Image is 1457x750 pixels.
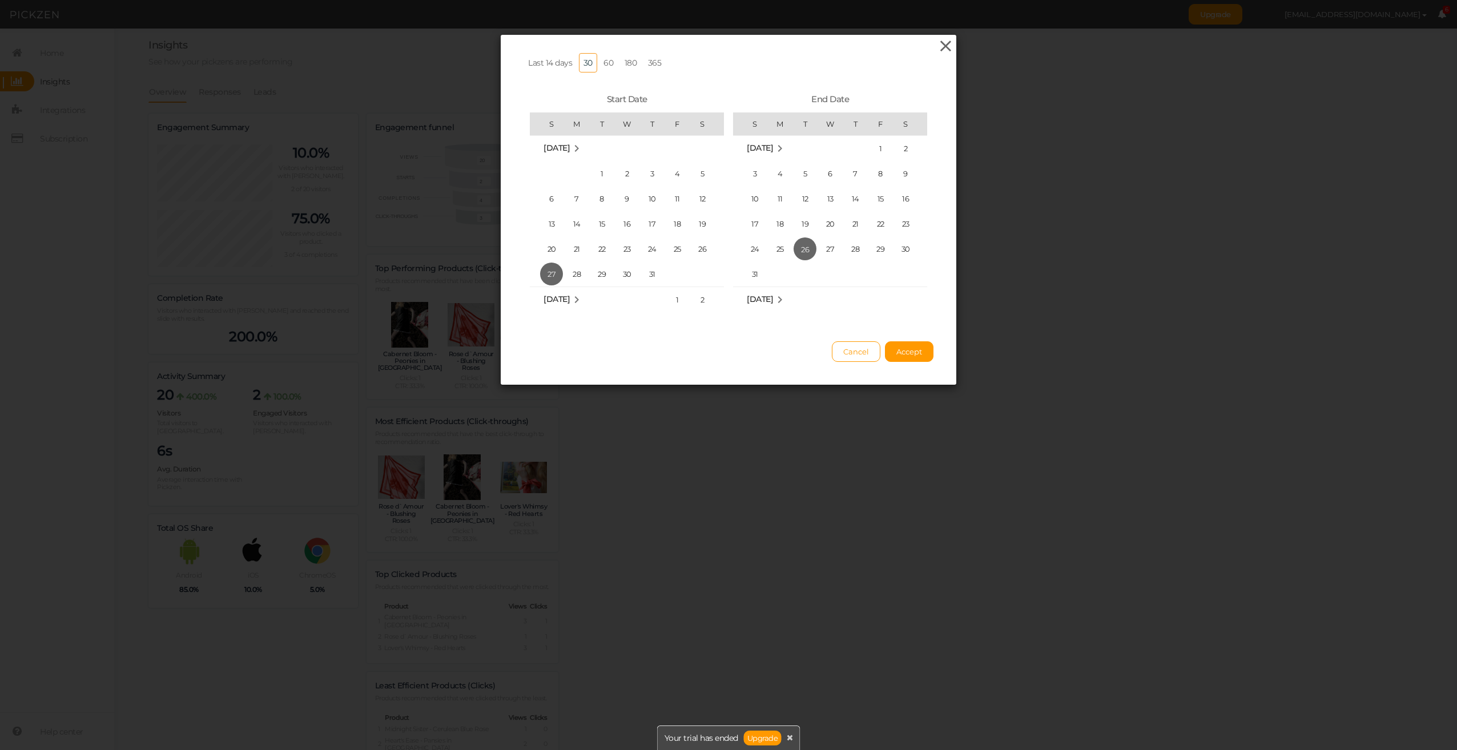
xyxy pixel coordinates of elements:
th: M [767,112,792,135]
span: 8 [590,187,613,210]
td: Thursday July 3 2025 [639,161,665,186]
td: Saturday August 30 2025 [893,236,927,261]
span: 30 [615,263,638,285]
span: 10 [641,187,663,210]
span: 5 [794,162,816,185]
td: Thursday July 17 2025 [639,211,665,236]
span: 2 [894,137,917,160]
tr: Week 1 [733,135,927,161]
td: Thursday July 31 2025 [639,261,665,287]
td: Tuesday August 5 2025 [792,161,818,186]
td: Friday August 1 2025 [665,287,690,312]
span: Cancel [843,347,869,356]
td: Saturday July 5 2025 [690,161,724,186]
td: Sunday August 31 2025 [733,261,767,287]
span: 10 [743,187,766,210]
td: Friday July 18 2025 [665,211,690,236]
td: Monday August 4 2025 [767,161,792,186]
span: 21 [565,237,588,260]
a: 30 [579,53,597,72]
td: Tuesday August 12 2025 [792,186,818,211]
td: Thursday July 10 2025 [639,186,665,211]
span: Start Date [607,94,647,104]
span: 18 [666,212,689,235]
span: 3 [641,162,663,185]
span: 4 [768,162,791,185]
span: 29 [869,237,892,260]
button: Cancel [832,341,880,362]
span: 30 [894,237,917,260]
span: 21 [844,212,867,235]
th: T [843,112,868,135]
td: Sunday July 27 2025 [530,261,564,287]
td: Saturday July 12 2025 [690,186,724,211]
td: Monday August 25 2025 [767,236,792,261]
span: 29 [590,263,613,285]
td: Friday August 15 2025 [868,186,893,211]
span: 27 [540,263,563,285]
span: 18 [768,212,791,235]
span: 20 [540,237,563,260]
span: 26 [794,237,816,260]
td: Sunday July 20 2025 [530,236,564,261]
td: Thursday August 7 2025 [843,161,868,186]
td: Tuesday August 26 2025 [792,236,818,261]
span: Last 14 days [528,58,572,68]
span: 31 [641,263,663,285]
td: Wednesday July 9 2025 [614,186,639,211]
span: 15 [869,187,892,210]
span: [DATE] [747,143,773,153]
th: S [733,112,767,135]
span: 13 [540,212,563,235]
tr: Week 1 [530,287,724,312]
span: 27 [819,237,842,260]
tr: Week 5 [733,236,927,261]
span: 17 [743,212,766,235]
span: 9 [615,187,638,210]
td: Friday August 1 2025 [868,135,893,161]
td: August 2025 [530,287,614,312]
button: Accept [885,341,933,362]
td: Wednesday July 2 2025 [614,161,639,186]
a: 60 [599,53,618,72]
td: Monday August 18 2025 [767,211,792,236]
td: Friday August 29 2025 [868,236,893,261]
span: 6 [819,162,842,185]
span: 28 [565,263,588,285]
span: 13 [819,187,842,210]
td: Tuesday July 8 2025 [589,186,614,211]
span: 19 [794,212,816,235]
td: Thursday August 21 2025 [843,211,868,236]
td: Tuesday August 19 2025 [792,211,818,236]
td: Saturday August 16 2025 [893,186,927,211]
span: 23 [894,212,917,235]
span: 14 [565,212,588,235]
span: 11 [666,187,689,210]
span: 24 [743,237,766,260]
span: 9 [894,162,917,185]
tr: Week 3 [733,186,927,211]
td: Friday August 22 2025 [868,211,893,236]
td: Thursday July 24 2025 [639,236,665,261]
span: 6 [540,187,563,210]
td: Wednesday August 20 2025 [818,211,843,236]
tr: Week 1 [530,161,724,186]
tr: Week 2 [530,186,724,211]
th: W [614,112,639,135]
th: W [818,112,843,135]
td: Tuesday July 22 2025 [589,236,614,261]
span: 22 [869,212,892,235]
td: Wednesday August 6 2025 [818,161,843,186]
th: T [639,112,665,135]
td: Wednesday August 27 2025 [818,236,843,261]
span: 16 [894,187,917,210]
tr: Week 4 [530,236,724,261]
span: 17 [641,212,663,235]
span: 16 [615,212,638,235]
tr: Week 6 [733,261,927,287]
span: 4 [666,162,689,185]
span: 2 [615,162,638,185]
td: Monday July 21 2025 [564,236,589,261]
td: Monday July 14 2025 [564,211,589,236]
td: Wednesday August 13 2025 [818,186,843,211]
